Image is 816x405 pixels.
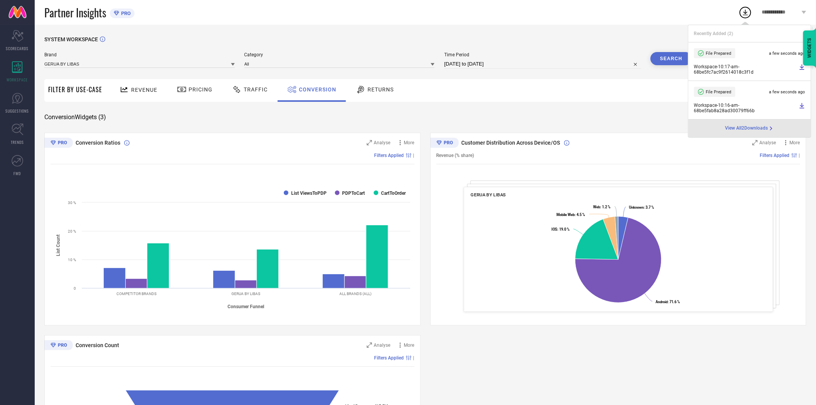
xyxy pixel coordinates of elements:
[444,52,641,57] span: Time Period
[760,153,790,158] span: Filters Applied
[291,191,327,196] text: List ViewsToPDP
[119,10,131,16] span: PRO
[694,31,733,36] span: Recently Added ( 2 )
[340,292,372,296] text: ALL BRANDS (ALL)
[7,77,28,83] span: WORKSPACE
[14,170,21,176] span: FWD
[244,86,268,93] span: Traffic
[44,36,98,42] span: SYSTEM WORKSPACE
[11,139,24,145] span: TRENDS
[68,229,76,233] text: 20 %
[437,153,474,158] span: Revenue (% share)
[706,89,732,94] span: File Prepared
[769,51,805,56] span: a few seconds ago
[556,213,585,217] text: : 4.5 %
[44,5,106,20] span: Partner Insights
[228,304,265,309] tspan: Consumer Funnel
[131,87,157,93] span: Revenue
[790,140,800,145] span: More
[413,355,415,361] span: |
[374,140,391,145] span: Analyse
[725,125,768,132] span: View All 2 Downloads
[44,340,73,352] div: Premium
[56,235,61,256] tspan: List Count
[694,64,797,75] span: Workspace - 10:17-am - 68be5fc7ac9f2614018c3f1d
[6,108,29,114] span: SUGGESTIONS
[799,153,800,158] span: |
[6,46,29,51] span: SCORECARDS
[656,300,668,304] tspan: Android
[470,192,506,197] span: GERUA BY LIBAS
[462,140,560,146] span: Customer Distribution Across Device/OS
[725,125,774,132] div: Open download page
[44,113,106,121] span: Conversion Widgets ( 3 )
[593,205,600,209] tspan: Web
[299,86,336,93] span: Conversion
[381,191,406,196] text: CartToOrder
[760,140,776,145] span: Analyse
[629,206,644,210] tspan: Unknown
[44,138,73,149] div: Premium
[593,205,610,209] text: : 1.2 %
[116,292,157,296] text: COMPETITOR BRANDS
[74,286,76,290] text: 0
[232,292,261,296] text: GERUA BY LIBAS
[694,103,797,113] span: Workspace - 10:16-am - 68be5fab8a28ad30079ff66b
[404,140,415,145] span: More
[556,213,575,217] tspan: Mobile Web
[551,227,557,231] tspan: IOS
[189,86,212,93] span: Pricing
[367,140,372,145] svg: Zoom
[68,201,76,205] text: 30 %
[342,191,365,196] text: PDPToCart
[738,5,752,19] div: Open download list
[48,85,102,94] span: Filter By Use-Case
[374,355,404,361] span: Filters Applied
[374,153,404,158] span: Filters Applied
[656,300,680,304] text: : 71.6 %
[430,138,459,149] div: Premium
[44,52,235,57] span: Brand
[404,343,415,348] span: More
[799,64,805,75] a: Download
[76,342,119,348] span: Conversion Count
[368,86,394,93] span: Returns
[76,140,120,146] span: Conversion Ratios
[651,52,692,65] button: Search
[725,125,774,132] a: View All2Downloads
[244,52,435,57] span: Category
[629,206,654,210] text: : 3.7 %
[413,153,415,158] span: |
[706,51,732,56] span: File Prepared
[444,59,641,69] input: Select time period
[551,227,570,231] text: : 19.0 %
[799,103,805,113] a: Download
[367,343,372,348] svg: Zoom
[769,89,805,94] span: a few seconds ago
[374,343,391,348] span: Analyse
[752,140,758,145] svg: Zoom
[68,258,76,262] text: 10 %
